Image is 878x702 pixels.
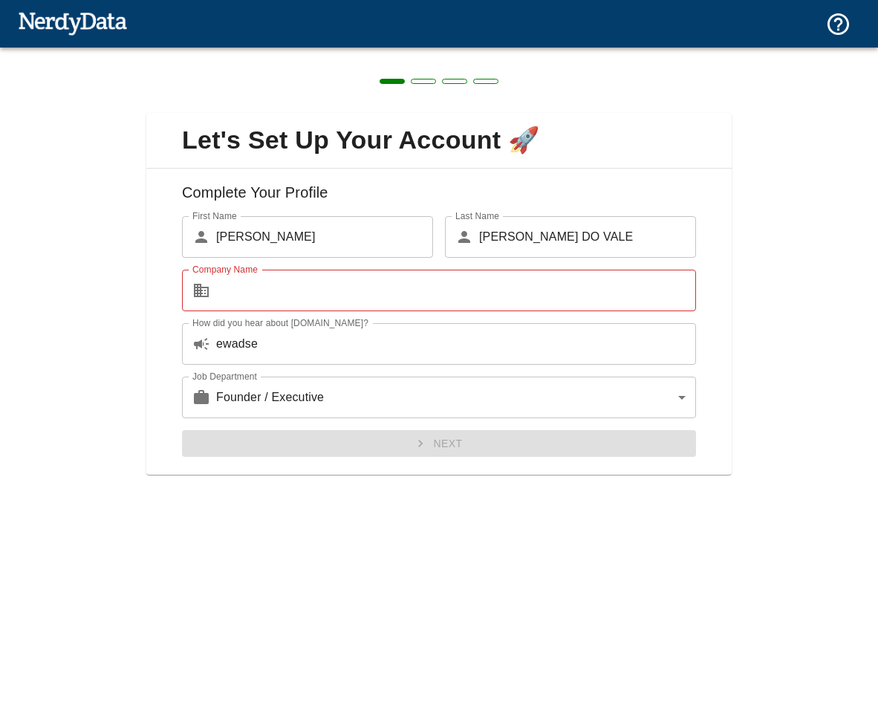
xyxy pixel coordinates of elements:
img: NerdyData.com [18,8,127,38]
label: Last Name [455,209,499,222]
label: First Name [192,209,237,222]
iframe: Drift Widget Chat Controller [804,597,860,653]
label: How did you hear about [DOMAIN_NAME]? [192,316,368,329]
span: Let's Set Up Your Account 🚀 [158,125,720,156]
button: Support and Documentation [816,2,860,46]
h6: Complete Your Profile [158,181,720,216]
label: Job Department [192,370,257,383]
label: Company Name [192,263,258,276]
div: Founder / Executive [216,377,696,418]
